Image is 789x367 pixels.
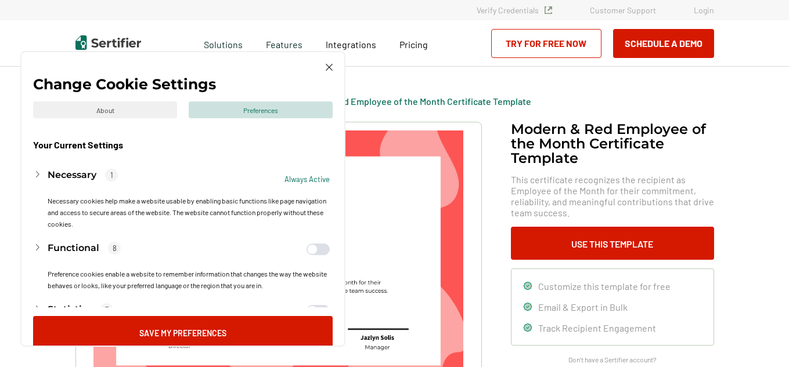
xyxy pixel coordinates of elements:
[731,311,789,367] iframe: Chat Widget
[48,168,96,182] h3: Necessary
[538,281,671,292] span: Customize this template for free
[491,29,601,58] a: Try for Free Now
[100,303,113,316] p: 7
[292,96,531,107] a: Modern & Red Employee of the Month Certificate Template
[33,297,333,358] button: Statistics7Statistic cookies help website owners to understand how visitors interact with website...
[75,35,141,50] img: Sertifier | Digital Credentialing Platform
[204,36,243,50] span: Solutions
[568,354,657,365] span: Don’t have a Sertifier account?
[538,301,628,313] span: Email & Export in Bulk
[48,241,99,255] h3: Functional
[48,268,330,291] p: Preference cookies enable a website to remember information that changes the way the website beha...
[694,5,714,15] a: Login
[590,5,656,15] a: Customer Support
[538,322,656,333] span: Track Recipient Engagement
[48,195,330,230] p: Necessary cookies help make a website usable by enabling basic functions like page navigation and...
[284,173,330,185] p: Always Active
[326,64,333,71] img: Cookie Popup Close
[511,227,714,260] button: Use This Template
[33,101,177,118] div: About
[266,36,302,50] span: Features
[48,303,92,317] h3: Statistics
[477,5,552,15] a: Verify Credentials
[33,235,333,297] button: Functional8Preference cookies enable a website to remember information that changes the way the w...
[399,39,428,50] span: Pricing
[33,162,333,235] button: Necessary1Always ActiveNecessary cookies help make a website usable by enabling basic functions l...
[511,174,714,218] span: This certificate recognizes the recipient as Employee of the Month for their commitment, reliabil...
[33,316,333,349] button: Save My Preferences
[326,39,376,50] span: Integrations
[33,139,123,151] p: Your Current Settings
[399,36,428,50] a: Pricing
[613,29,714,58] button: Schedule a Demo
[108,242,121,255] p: 8
[545,6,552,14] img: Verified
[189,101,333,118] div: Preferences
[511,122,714,165] h1: Modern & Red Employee of the Month Certificate Template
[326,36,376,50] a: Integrations
[105,169,118,181] p: 1
[33,78,216,90] p: Change Cookie Settings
